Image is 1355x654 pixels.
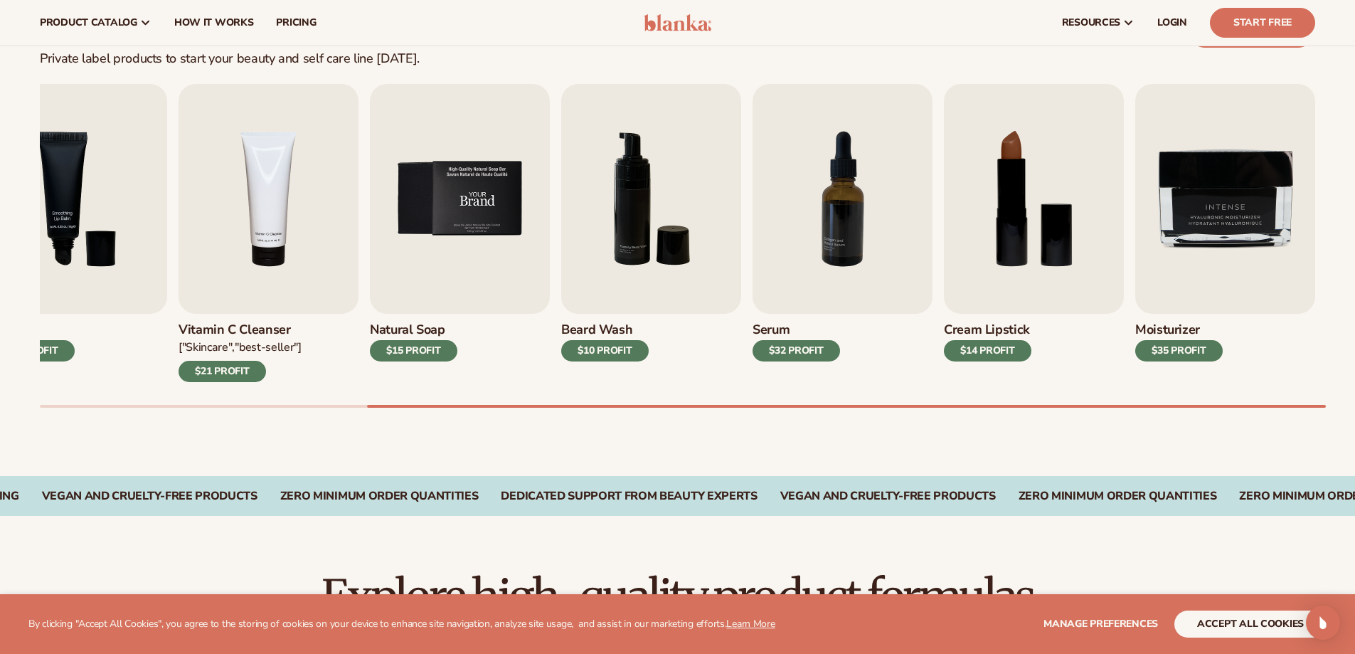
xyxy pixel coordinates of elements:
img: Shopify Image 9 [370,84,550,314]
h3: Moisturizer [1135,322,1223,338]
div: $10 PROFIT [561,340,649,362]
div: $21 PROFIT [179,361,266,382]
h2: Explore high-quality product formulas [40,573,1315,621]
div: ZERO MINIMUM ORDER QUANTITIES [280,490,479,503]
h3: Serum [753,322,840,338]
span: How It Works [174,17,254,28]
a: 4 / 9 [179,84,358,382]
a: 5 / 9 [370,84,550,382]
a: Start Free [1210,8,1315,38]
a: 7 / 9 [753,84,932,382]
div: Vegan and Cruelty-Free Products [780,490,996,503]
a: 8 / 9 [944,84,1124,382]
h3: Vitamin C Cleanser [179,322,302,338]
button: Manage preferences [1043,611,1158,638]
span: resources [1062,17,1120,28]
a: 9 / 9 [1135,84,1315,382]
div: $32 PROFIT [753,340,840,362]
div: DEDICATED SUPPORT FROM BEAUTY EXPERTS [501,490,757,503]
img: logo [644,14,711,31]
a: Learn More [726,617,775,631]
h3: Cream Lipstick [944,322,1031,338]
span: pricing [276,17,316,28]
h3: Beard Wash [561,322,649,338]
h3: Natural Soap [370,322,457,338]
span: product catalog [40,17,137,28]
button: accept all cookies [1174,611,1327,638]
p: By clicking "Accept All Cookies", you agree to the storing of cookies on your device to enhance s... [28,618,775,631]
div: VEGAN AND CRUELTY-FREE PRODUCTS [42,490,257,503]
a: 6 / 9 [561,84,741,382]
div: $14 PROFIT [944,340,1031,362]
span: LOGIN [1157,17,1187,28]
div: Open Intercom Messenger [1306,606,1340,640]
div: Private label products to start your beauty and self care line [DATE]. [40,51,420,67]
div: $15 PROFIT [370,340,457,362]
div: Zero Minimum Order QuantitieS [1019,490,1217,503]
div: $35 PROFIT [1135,340,1223,362]
span: Manage preferences [1043,617,1158,631]
div: ["Skincare","Best-seller"] [179,340,302,355]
